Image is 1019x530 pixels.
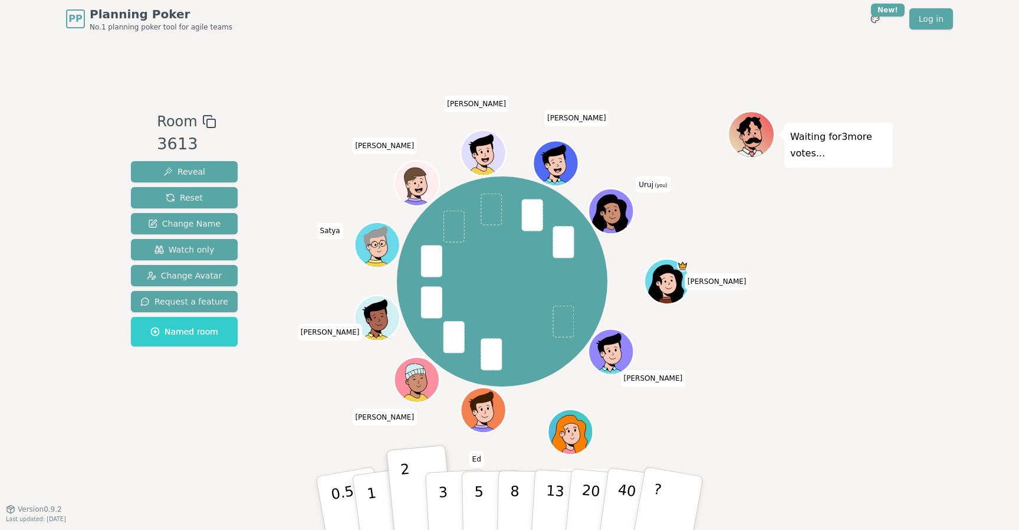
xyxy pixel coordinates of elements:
span: Click to change your name [298,324,363,341]
span: Click to change your name [352,409,417,426]
span: Nancy is the host [677,260,688,271]
span: Request a feature [140,296,228,307]
span: PP [68,12,82,26]
span: (you) [653,183,668,188]
span: Named room [150,326,218,338]
span: Reveal [163,166,205,178]
span: Reset [166,192,203,204]
span: Click to change your name [544,110,609,126]
button: Click to change your avatar [590,190,633,233]
button: New! [864,8,886,30]
a: PPPlanning PokerNo.1 planning poker tool for agile teams [66,6,232,32]
span: Room [157,111,197,132]
p: Waiting for 3 more votes... [790,129,887,162]
span: Watch only [155,244,215,256]
button: Reset [131,187,238,208]
span: Planning Poker [90,6,232,22]
span: Click to change your name [469,451,484,467]
span: Click to change your name [685,273,750,290]
span: Change Avatar [147,270,222,282]
span: Click to change your name [621,371,686,387]
button: Change Name [131,213,238,234]
span: Click to change your name [317,223,343,239]
div: 3613 [157,132,216,156]
button: Named room [131,317,238,346]
button: Watch only [131,239,238,260]
span: Change Name [148,218,221,230]
button: Reveal [131,161,238,182]
span: Click to change your name [444,96,509,112]
p: 2 [400,461,415,525]
button: Request a feature [131,291,238,312]
button: Version0.9.2 [6,505,62,514]
button: Change Avatar [131,265,238,286]
span: Click to change your name [559,469,624,485]
a: Log in [909,8,953,30]
span: No.1 planning poker tool for agile teams [90,22,232,32]
span: Click to change your name [636,176,670,193]
span: Click to change your name [352,138,417,154]
span: Version 0.9.2 [18,505,62,514]
span: Last updated: [DATE] [6,516,66,522]
div: New! [871,4,905,17]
